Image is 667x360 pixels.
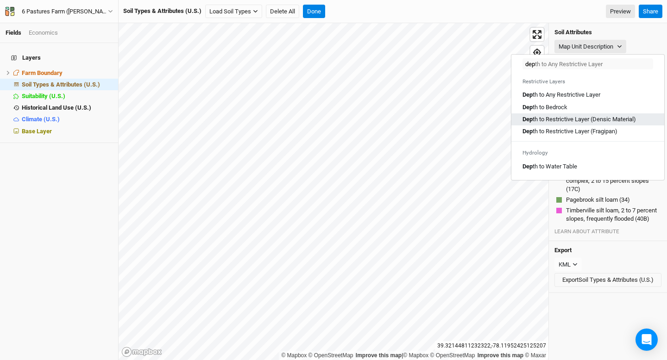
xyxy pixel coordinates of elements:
button: [PERSON_NAME]-Rock outcrop complex, 2 to 15 percent slopes (17C) [566,168,660,194]
mark: Dep [522,163,533,170]
div: th to Water Table [522,162,577,171]
h4: Layers [6,49,113,67]
a: Fields [6,29,21,36]
div: Farm Boundary [22,69,113,77]
span: Suitability (U.S.) [22,93,65,99]
button: Done [303,5,325,19]
canvas: Map [119,23,548,360]
span: Historical Land Use (U.S.) [22,104,91,111]
div: 39.32144811232322 , -78.11952425125207 [435,341,548,351]
button: 6 Pastures Farm ([PERSON_NAME]) [5,6,113,17]
a: Maxar [525,352,546,359]
div: Hydrology [511,145,664,160]
a: Preview [606,5,635,19]
div: Open Intercom Messenger [636,329,658,351]
div: LEARN ABOUT ATTRIBUTE [554,228,661,235]
div: Economics [29,29,58,37]
button: Load Soil Types [205,5,262,19]
div: Climate (U.S.) [22,116,113,123]
div: Base Layer [22,128,113,135]
div: th to Restrictive Layer (Densic Material) [522,115,636,124]
div: menu-options [511,70,664,176]
button: Map Unit Description [554,40,626,54]
button: KML [554,258,582,272]
a: Mapbox [281,352,307,359]
div: Restrictive Layers [511,74,664,89]
button: Delete All [266,5,299,19]
mark: Dep [522,104,533,111]
a: OpenStreetMap [308,352,353,359]
button: ExportSoil Types & Attributes (U.S.) [554,273,661,287]
div: Soil Types & Attributes (U.S.) [123,7,201,15]
span: Base Layer [22,128,52,135]
mark: Dep [522,91,533,98]
h4: Export [554,247,661,254]
div: Historical Land Use (U.S.) [22,104,113,112]
a: OpenStreetMap [430,352,475,359]
div: th to Bedrock [522,103,567,112]
div: 6 Pastures Farm ([PERSON_NAME]) [22,7,108,16]
button: Timberville silt loam, 2 to 7 percent slopes, frequently flooded (40B) [566,206,660,223]
mark: Dep [522,116,533,123]
a: Mapbox [403,352,428,359]
a: Mapbox logo [121,347,162,357]
button: Share [639,5,662,19]
button: Enter fullscreen [530,28,544,41]
h4: Soil Attributes [554,29,661,36]
span: Farm Boundary [22,69,63,76]
div: | [281,351,546,360]
button: Find my location [530,46,544,59]
input: Search attributes... [522,58,653,69]
div: Soil Types & Attributes (U.S.) [22,81,113,88]
button: Pagebrook silt loam (34) [566,195,630,205]
div: th to Restrictive Layer (Fragipan) [522,127,617,136]
div: KML [559,260,571,269]
a: Improve this map [356,352,402,359]
div: Suitability (U.S.) [22,93,113,100]
a: Improve this map [478,352,523,359]
span: Soil Types & Attributes (U.S.) [22,81,100,88]
div: th to Any Restrictive Layer [522,91,600,99]
div: 6 Pastures Farm (Paul) [22,7,108,16]
span: Climate (U.S.) [22,116,60,123]
mark: Dep [522,128,533,135]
